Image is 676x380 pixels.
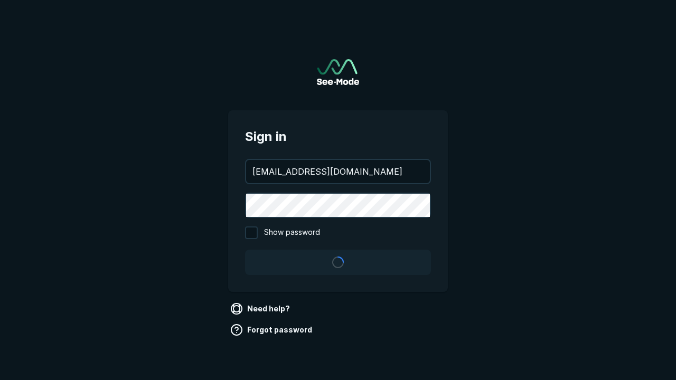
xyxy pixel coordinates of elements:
span: Sign in [245,127,431,146]
a: Forgot password [228,321,316,338]
a: Go to sign in [317,59,359,85]
a: Need help? [228,300,294,317]
input: your@email.com [246,160,430,183]
span: Show password [264,226,320,239]
img: See-Mode Logo [317,59,359,85]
